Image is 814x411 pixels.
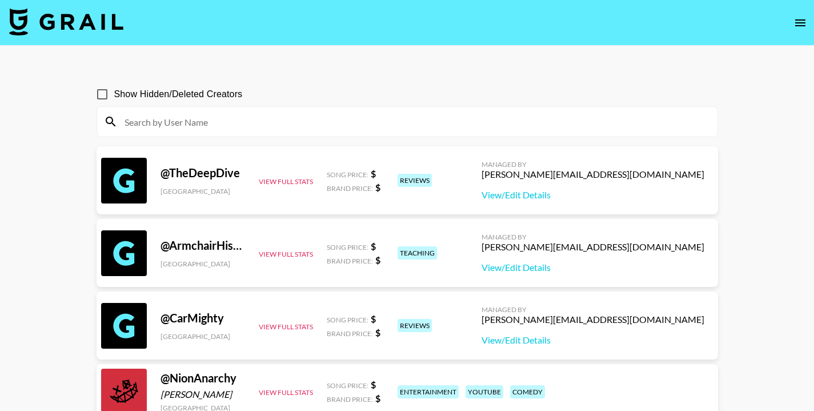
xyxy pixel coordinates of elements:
[482,334,704,346] a: View/Edit Details
[327,395,373,404] span: Brand Price:
[398,319,432,332] div: reviews
[466,385,503,398] div: youtube
[161,389,245,400] div: [PERSON_NAME]
[259,177,313,186] button: View Full Stats
[327,184,373,193] span: Brand Price:
[327,381,368,390] span: Song Price:
[259,388,313,397] button: View Full Stats
[482,160,704,169] div: Managed By
[371,313,376,324] strong: $
[161,187,245,195] div: [GEOGRAPHIC_DATA]
[482,262,704,273] a: View/Edit Details
[482,189,704,201] a: View/Edit Details
[375,254,380,265] strong: $
[161,166,245,180] div: @ TheDeepDive
[161,311,245,325] div: @ CarMighty
[482,305,704,314] div: Managed By
[482,169,704,180] div: [PERSON_NAME][EMAIL_ADDRESS][DOMAIN_NAME]
[371,168,376,179] strong: $
[375,182,380,193] strong: $
[327,316,368,324] span: Song Price:
[398,385,459,398] div: entertainment
[327,329,373,338] span: Brand Price:
[118,113,711,131] input: Search by User Name
[398,174,432,187] div: reviews
[371,241,376,252] strong: $
[9,8,123,35] img: Grail Talent
[371,379,376,390] strong: $
[510,385,545,398] div: comedy
[789,11,812,34] button: open drawer
[375,393,380,404] strong: $
[375,327,380,338] strong: $
[482,314,704,325] div: [PERSON_NAME][EMAIL_ADDRESS][DOMAIN_NAME]
[398,246,437,260] div: teaching
[259,250,313,258] button: View Full Stats
[161,238,245,253] div: @ ArmchairHistorian
[482,233,704,241] div: Managed By
[327,170,368,179] span: Song Price:
[327,257,373,265] span: Brand Price:
[114,87,243,101] span: Show Hidden/Deleted Creators
[161,260,245,268] div: [GEOGRAPHIC_DATA]
[327,243,368,252] span: Song Price:
[259,322,313,331] button: View Full Stats
[161,332,245,341] div: [GEOGRAPHIC_DATA]
[482,241,704,253] div: [PERSON_NAME][EMAIL_ADDRESS][DOMAIN_NAME]
[161,371,245,385] div: @ NionAnarchy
